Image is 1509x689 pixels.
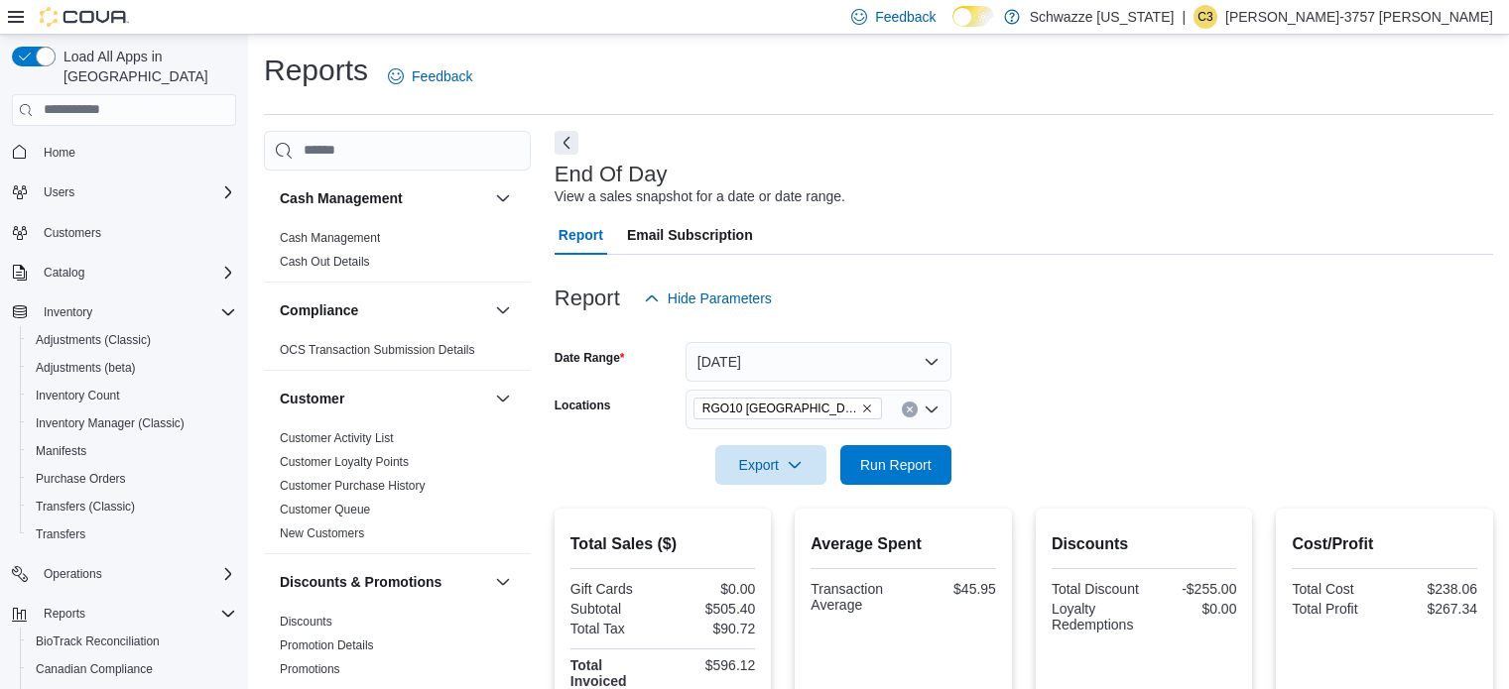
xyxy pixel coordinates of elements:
[264,338,531,370] div: Compliance
[280,389,487,408] button: Customer
[280,478,426,494] span: Customer Purchase History
[264,610,531,689] div: Discounts & Promotions
[28,384,128,407] a: Inventory Count
[36,180,236,204] span: Users
[570,532,756,556] h2: Total Sales ($)
[1389,601,1477,617] div: $267.34
[36,332,151,348] span: Adjustments (Classic)
[570,581,659,597] div: Gift Cards
[36,221,109,245] a: Customers
[36,562,110,586] button: Operations
[1052,601,1140,632] div: Loyalty Redemptions
[570,621,659,636] div: Total Tax
[559,215,603,255] span: Report
[28,657,161,681] a: Canadian Compliance
[693,398,882,419] span: RGO10 Santa Fe
[412,66,472,86] span: Feedback
[36,443,86,459] span: Manifests
[1148,601,1236,617] div: $0.00
[264,426,531,553] div: Customer
[28,411,192,435] a: Inventory Manager (Classic)
[56,47,236,86] span: Load All Apps in [GEOGRAPHIC_DATA]
[20,354,244,382] button: Adjustments (beta)
[811,581,899,613] div: Transaction Average
[20,628,244,655] button: BioTrack Reconciliation
[280,343,475,357] a: OCS Transaction Submission Details
[36,415,185,431] span: Inventory Manager (Classic)
[4,560,244,588] button: Operations
[667,621,755,636] div: $90.72
[280,572,487,592] button: Discounts & Promotions
[280,479,426,493] a: Customer Purchase History
[36,300,100,324] button: Inventory
[1148,581,1236,597] div: -$255.00
[491,387,515,410] button: Customer
[20,520,244,548] button: Transfers
[280,502,370,517] span: Customer Queue
[702,399,857,418] span: RGO10 [GEOGRAPHIC_DATA]
[555,131,578,155] button: Next
[924,402,940,417] button: Open list of options
[280,300,487,320] button: Compliance
[667,581,755,597] div: $0.00
[727,445,815,485] span: Export
[36,471,126,487] span: Purchase Orders
[280,638,374,652] a: Promotion Details
[36,261,92,285] button: Catalog
[36,633,160,649] span: BioTrack Reconciliation
[44,606,85,622] span: Reports
[28,356,236,380] span: Adjustments (beta)
[36,140,236,165] span: Home
[1052,581,1140,597] div: Total Discount
[280,431,394,445] a: Customer Activity List
[28,467,236,491] span: Purchase Orders
[28,439,236,463] span: Manifests
[20,326,244,354] button: Adjustments (Classic)
[4,218,244,247] button: Customers
[1194,5,1217,29] div: Christopher-3757 Gonzalez
[667,601,755,617] div: $505.40
[36,602,93,626] button: Reports
[36,141,83,165] a: Home
[28,411,236,435] span: Inventory Manager (Classic)
[28,495,236,518] span: Transfers (Classic)
[1389,581,1477,597] div: $238.06
[280,455,409,469] a: Customer Loyalty Points
[280,254,370,270] span: Cash Out Details
[280,614,332,630] span: Discounts
[44,265,84,281] span: Catalog
[280,188,487,208] button: Cash Management
[555,186,845,207] div: View a sales snapshot for a date or date range.
[570,657,627,689] strong: Total Invoiced
[36,220,236,245] span: Customers
[20,493,244,520] button: Transfers (Classic)
[952,27,953,28] span: Dark Mode
[280,454,409,470] span: Customer Loyalty Points
[1292,581,1380,597] div: Total Cost
[4,600,244,628] button: Reports
[280,188,403,208] h3: Cash Management
[636,279,780,318] button: Hide Parameters
[686,342,951,382] button: [DATE]
[264,226,531,282] div: Cash Management
[28,467,134,491] a: Purchase Orders
[28,657,236,681] span: Canadian Compliance
[36,602,236,626] span: Reports
[28,522,236,546] span: Transfers
[555,350,625,366] label: Date Range
[491,570,515,594] button: Discounts & Promotions
[28,522,93,546] a: Transfers
[264,51,368,90] h1: Reports
[40,7,129,27] img: Cova
[875,7,936,27] span: Feedback
[380,57,480,96] a: Feedback
[36,360,136,376] span: Adjustments (beta)
[20,465,244,493] button: Purchase Orders
[28,328,159,352] a: Adjustments (Classic)
[20,655,244,683] button: Canadian Compliance
[280,300,358,320] h3: Compliance
[715,445,826,485] button: Export
[1197,5,1212,29] span: C3
[1182,5,1186,29] p: |
[1052,532,1237,556] h2: Discounts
